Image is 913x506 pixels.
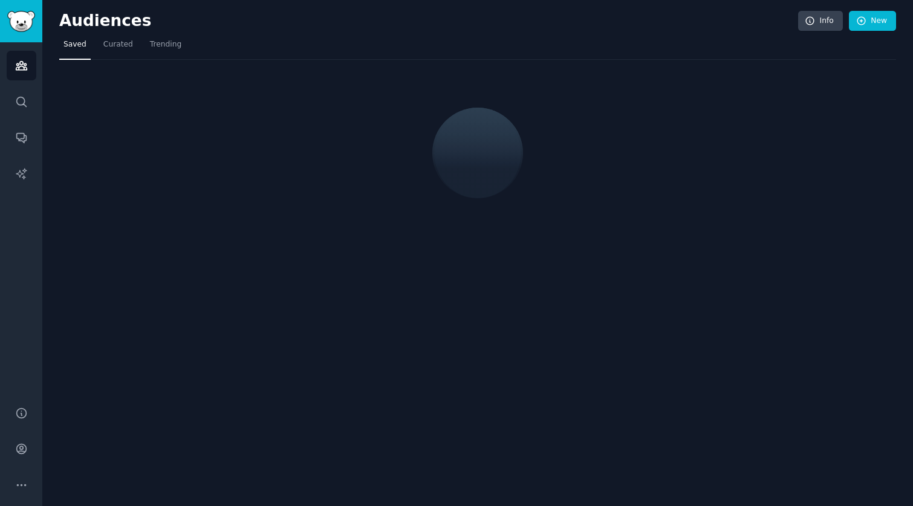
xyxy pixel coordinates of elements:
[59,11,798,31] h2: Audiences
[849,11,896,31] a: New
[103,39,133,50] span: Curated
[150,39,181,50] span: Trending
[146,35,186,60] a: Trending
[99,35,137,60] a: Curated
[7,11,35,32] img: GummySearch logo
[59,35,91,60] a: Saved
[798,11,843,31] a: Info
[63,39,86,50] span: Saved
